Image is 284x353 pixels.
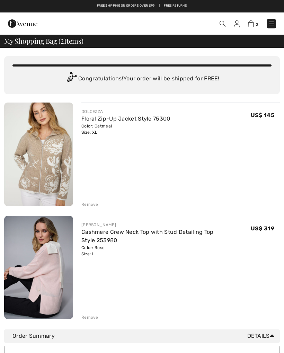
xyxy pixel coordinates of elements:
[81,245,251,257] div: Color: Rose Size: L
[97,3,155,8] a: Free shipping on orders over $99
[164,3,187,8] a: Free Returns
[64,72,78,86] img: Congratulation2.svg
[234,20,240,27] img: My Info
[61,36,64,45] span: 2
[81,229,214,244] a: Cashmere Crew Neck Top with Stud Detailing Top Style 253980
[248,20,254,27] img: Shopping Bag
[251,225,274,232] span: US$ 319
[251,112,274,118] span: US$ 145
[159,3,160,8] span: |
[81,314,98,320] div: Remove
[81,108,170,115] div: DOLCEZZA
[12,332,277,340] div: Order Summary
[256,22,258,27] span: 2
[4,103,73,206] img: Floral Zip-Up Jacket Style 75300
[4,216,73,319] img: Cashmere Crew Neck Top with Stud Detailing Top Style 253980
[4,37,83,44] span: My Shopping Bag ( Items)
[81,201,98,208] div: Remove
[8,17,37,30] img: 1ère Avenue
[220,21,225,27] img: Search
[268,20,275,27] img: Menu
[8,20,37,26] a: 1ère Avenue
[247,332,277,340] span: Details
[81,115,170,122] a: Floral Zip-Up Jacket Style 75300
[12,72,272,86] div: Congratulations! Your order will be shipped for FREE!
[81,222,251,228] div: [PERSON_NAME]
[81,123,170,135] div: Color: Oatmeal Size: XL
[248,19,258,28] a: 2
